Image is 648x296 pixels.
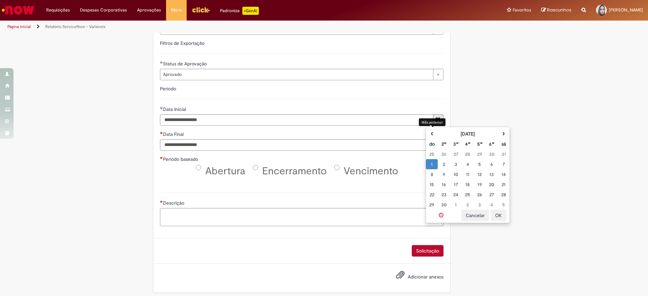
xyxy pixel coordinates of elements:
[439,201,448,208] div: 30 June 2025 14:42:08 Monday
[160,114,433,126] input: Data Inicial 01 June 2025 14:42:08 Sunday
[5,21,427,33] ul: Trilhas de página
[192,5,210,15] img: click_logo_yellow_360x200.png
[1,3,35,17] img: ServiceNow
[476,171,484,178] div: 12 June 2025 14:42:08 Thursday
[426,127,510,223] div: Escolher data
[487,201,496,208] div: 04 July 2025 14:42:08 Friday
[160,61,163,64] span: Obrigatório Preenchido
[463,171,472,178] div: 11 June 2025 14:42:08 Wednesday
[438,129,497,139] th: junho 2025. Alternar mês
[476,181,484,188] div: 19 June 2025 14:42:08 Thursday
[498,139,510,149] th: Sábado
[80,7,127,13] span: Despesas Corporativas
[428,201,436,208] div: 29 June 2025 14:42:08 Sunday
[163,131,185,137] span: Data Final
[220,7,259,15] div: Padroniza
[439,191,448,198] div: 23 June 2025 14:42:08 Monday
[439,161,448,168] div: 02 June 2025 14:42:08 Monday
[419,118,446,126] div: Mês anterior
[344,165,398,178] span: Vencimento
[160,107,163,109] span: Obrigatório Preenchido
[491,210,506,221] button: OK
[439,151,448,157] div: 26 May 2025 14:42:08 Monday
[541,7,571,13] a: Rascunhos
[500,151,508,157] div: 31 May 2025 14:42:08 Saturday
[487,181,496,188] div: 20 June 2025 14:42:08 Friday
[7,24,31,29] a: Página inicial
[426,129,438,139] th: Mês anterior
[242,7,259,15] p: +GenAi
[160,40,205,46] label: Filtros de Exportação
[160,208,443,226] textarea: Descrição
[412,245,443,257] button: Solicitação
[500,171,508,178] div: 14 June 2025 14:42:08 Saturday
[428,161,436,168] div: 01 June 2025 14:42:08 Sunday foi selecionado
[45,24,106,29] a: Relatório ServiceNow – Variáveis
[163,69,430,80] span: Aprovado
[46,7,70,13] span: Requisições
[163,200,186,206] span: Descrição
[476,201,484,208] div: 03 July 2025 14:42:08 Thursday
[439,181,448,188] div: 16 June 2025 14:42:08 Monday
[476,191,484,198] div: 26 June 2025 14:42:08 Thursday
[462,139,474,149] th: Quarta-feira
[160,86,176,92] label: Período
[487,171,496,178] div: 13 June 2025 14:42:08 Friday
[609,7,643,13] span: [PERSON_NAME]
[452,201,460,208] div: 01 July 2025 14:42:08 Tuesday
[426,139,438,149] th: Domingo
[163,156,199,162] span: Período baseado
[476,151,484,157] div: 29 May 2025 14:42:08 Thursday
[433,114,443,126] button: Mostrar calendário para Data Inicial
[439,171,448,178] div: 09 June 2025 14:42:08 Monday
[513,7,531,13] span: Favoritos
[163,61,208,67] span: Status de Aprovação
[463,161,472,168] div: 04 June 2025 14:42:08 Wednesday
[160,139,433,151] input: Data Final
[452,191,460,198] div: 24 June 2025 14:42:08 Tuesday
[463,181,472,188] div: 18 June 2025 14:42:08 Wednesday
[394,269,406,284] button: Adicionar anexos
[428,171,436,178] div: 08 June 2025 14:42:08 Sunday
[160,200,163,203] span: Necessários
[498,129,510,139] th: Próximo mês
[487,161,496,168] div: 06 June 2025 14:42:08 Friday
[452,181,460,188] div: 17 June 2025 14:42:08 Tuesday
[160,156,163,159] span: Necessários
[205,165,245,178] span: Abertura
[500,191,508,198] div: 28 June 2025 14:42:08 Saturday
[452,171,460,178] div: 10 June 2025 14:42:08 Tuesday
[171,7,182,13] span: More
[452,161,460,168] div: 03 June 2025 14:42:08 Tuesday
[463,151,472,157] div: 28 May 2025 14:42:08 Wednesday
[500,161,508,168] div: 07 June 2025 14:42:08 Saturday
[500,181,508,188] div: 21 June 2025 14:42:08 Saturday
[163,106,187,112] span: Data Inicial
[474,139,486,149] th: Quinta-feira
[428,181,436,188] div: 15 June 2025 14:42:08 Sunday
[450,139,462,149] th: Terça-feira
[487,191,496,198] div: 27 June 2025 14:42:08 Friday
[408,274,443,280] span: Adicionar anexos
[461,210,489,221] button: Cancelar
[438,139,450,149] th: Segunda-feira
[452,151,460,157] div: 27 May 2025 14:42:08 Tuesday
[463,201,472,208] div: 02 July 2025 14:42:08 Wednesday
[547,7,571,13] span: Rascunhos
[428,151,436,157] div: 25 May 2025 14:42:08 Sunday
[428,191,436,198] div: 22 June 2025 14:42:08 Sunday
[463,191,472,198] div: 25 June 2025 14:42:08 Wednesday
[137,7,161,13] span: Aprovações
[486,139,497,149] th: Sexta-feira
[262,165,327,178] span: Encerramento
[160,131,163,134] span: Necessários
[426,210,456,221] a: Mostrando o selecionador de data.Alternar selecionador de data/hora
[500,201,508,208] div: 05 July 2025 14:42:08 Saturday
[476,161,484,168] div: 05 June 2025 14:42:08 Thursday
[487,151,496,157] div: 30 May 2025 14:42:08 Friday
